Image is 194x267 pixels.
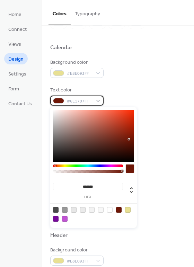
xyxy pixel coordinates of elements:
[50,87,102,94] div: Text color
[4,68,30,79] a: Settings
[4,23,31,35] a: Connect
[8,71,26,78] span: Settings
[53,216,59,222] div: rgb(120, 10, 155)
[89,207,95,213] div: rgb(243, 243, 243)
[50,232,68,239] div: Header
[4,8,26,20] a: Home
[62,207,68,213] div: rgb(153, 153, 153)
[8,100,32,108] span: Contact Us
[67,258,92,265] span: #E8E093FF
[53,207,59,213] div: rgb(74, 74, 74)
[8,11,21,18] span: Home
[62,216,68,222] div: rgb(192, 84, 211)
[67,98,92,105] span: #6E1707FF
[116,207,122,213] div: rgb(110, 23, 7)
[4,98,36,109] a: Contact Us
[107,207,113,213] div: rgb(255, 255, 255)
[50,44,72,52] div: Calendar
[125,207,131,213] div: rgb(232, 224, 147)
[53,195,123,199] label: hex
[80,207,86,213] div: rgb(235, 235, 235)
[8,86,19,93] span: Form
[8,41,21,48] span: Views
[8,26,27,33] span: Connect
[71,207,77,213] div: rgb(231, 231, 231)
[4,83,23,94] a: Form
[4,38,25,50] a: Views
[67,70,92,77] span: #E8E093FF
[98,207,104,213] div: rgb(248, 248, 248)
[4,53,28,64] a: Design
[8,56,24,63] span: Design
[50,247,102,254] div: Background color
[50,59,102,66] div: Background color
